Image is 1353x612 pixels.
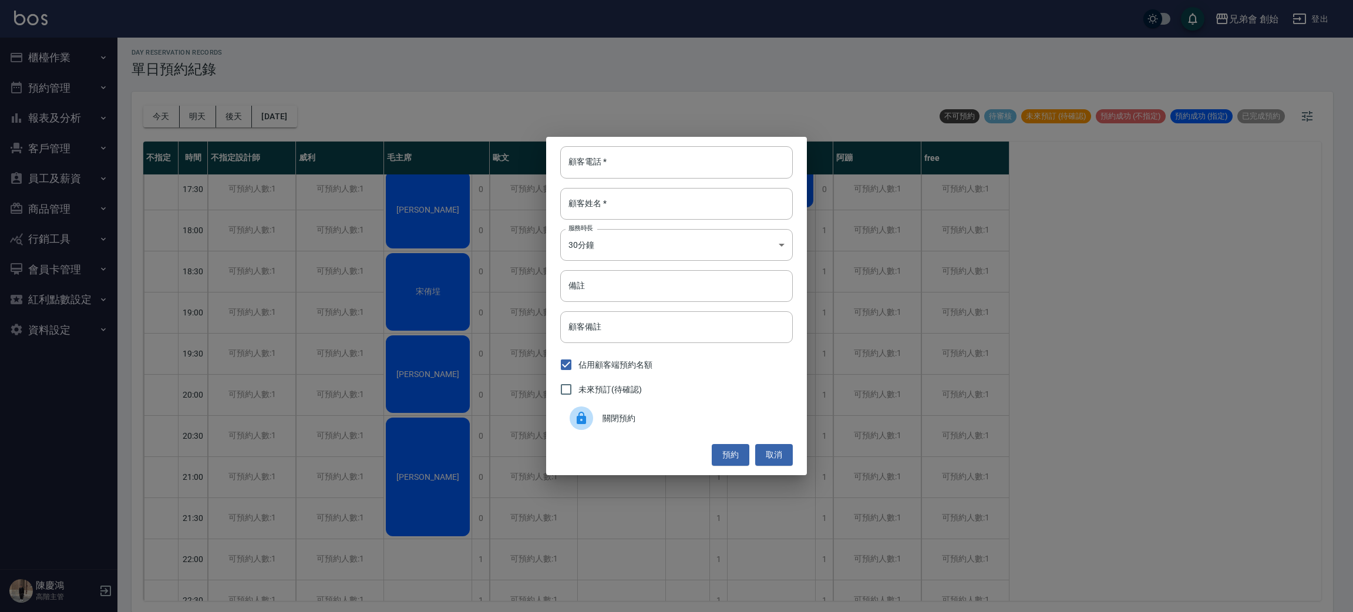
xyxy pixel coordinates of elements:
button: 取消 [755,444,793,466]
button: 預約 [712,444,749,466]
span: 佔用顧客端預約名額 [578,359,652,371]
label: 服務時長 [568,224,593,233]
span: 未來預訂(待確認) [578,384,642,396]
div: 關閉預約 [560,402,793,435]
div: 30分鐘 [560,229,793,261]
span: 關閉預約 [603,412,783,425]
